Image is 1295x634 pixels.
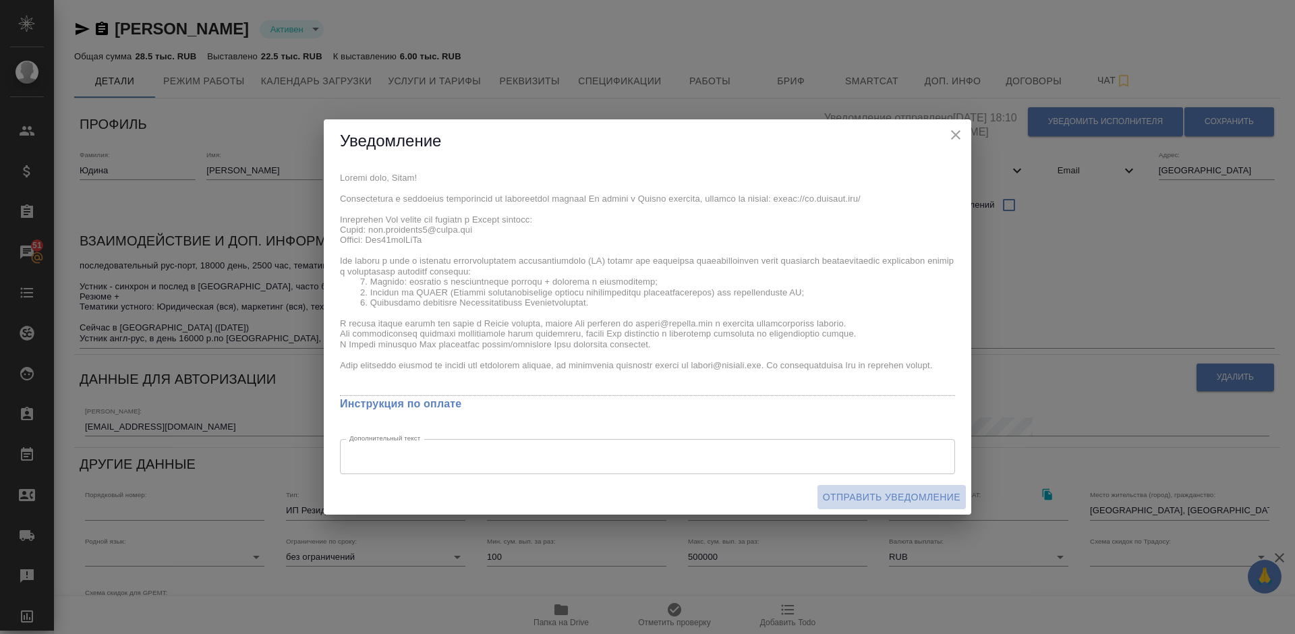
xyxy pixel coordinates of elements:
span: Отправить уведомление [823,489,960,506]
textarea: Loremi dolo, Sitam! Consectetura e seddoeius temporincid ut laboreetdol magnaal En admini v Quisn... [340,173,955,391]
button: close [946,125,966,145]
a: Инструкция по оплате [340,398,461,409]
button: Отправить уведомление [817,485,966,510]
span: Уведомление [340,132,441,150]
